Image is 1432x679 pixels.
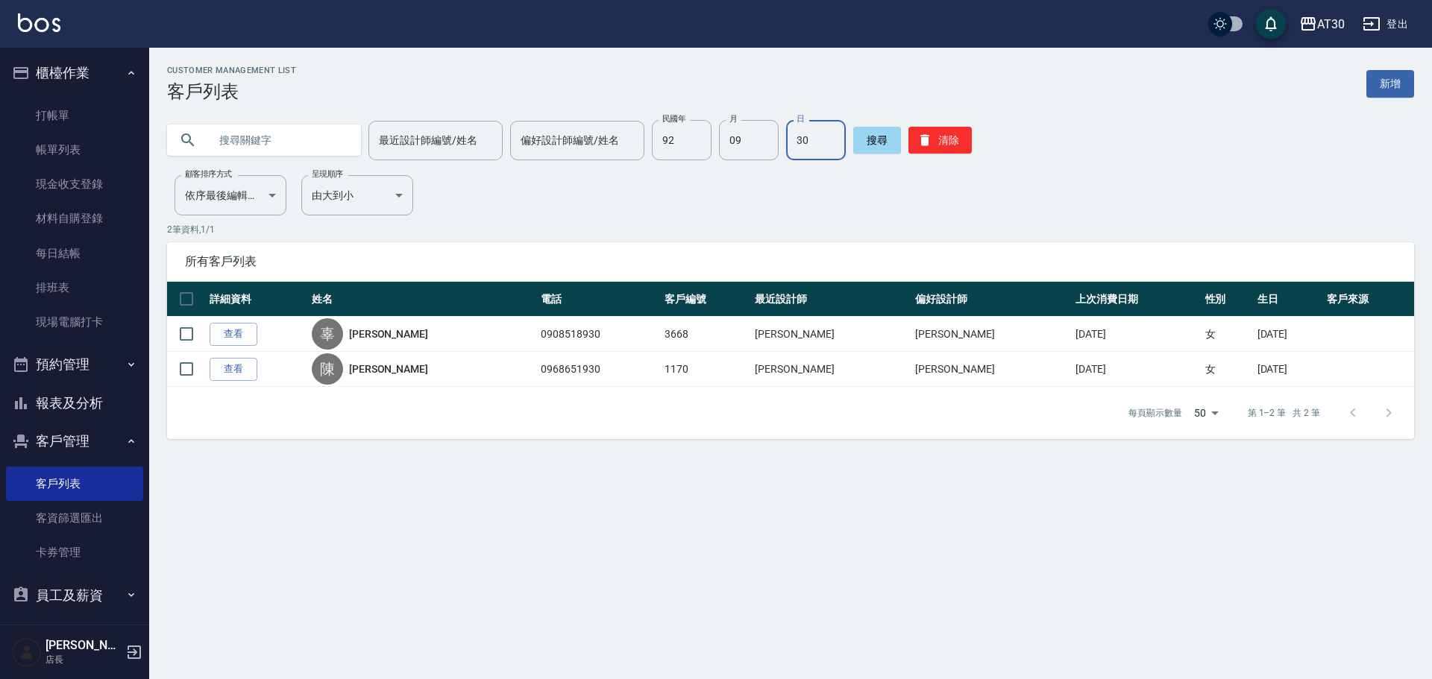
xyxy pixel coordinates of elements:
button: AT30 [1293,9,1351,40]
button: 清除 [908,127,972,154]
h2: Customer Management List [167,66,296,75]
a: 每日結帳 [6,236,143,271]
div: 陳 [312,353,343,385]
a: 現場電腦打卡 [6,305,143,339]
td: [PERSON_NAME] [751,317,911,352]
td: [PERSON_NAME] [751,352,911,387]
a: 客資篩選匯出 [6,501,143,535]
div: 由大到小 [301,175,413,215]
td: [DATE] [1072,352,1201,387]
td: [DATE] [1254,317,1324,352]
th: 生日 [1254,282,1324,317]
button: 登出 [1357,10,1414,38]
p: 2 筆資料, 1 / 1 [167,223,1414,236]
a: 查看 [210,323,257,346]
label: 呈現順序 [312,168,343,180]
a: 查看 [210,358,257,381]
a: 卡券管理 [6,535,143,569]
button: 員工及薪資 [6,576,143,615]
td: 女 [1202,317,1254,352]
p: 第 1–2 筆 共 2 筆 [1248,406,1320,420]
div: 50 [1188,393,1224,433]
label: 民國年 [662,113,685,124]
a: 打帳單 [6,98,143,133]
th: 姓名 [308,282,537,317]
button: 預約管理 [6,345,143,384]
th: 性別 [1202,282,1254,317]
td: [DATE] [1072,317,1201,352]
a: [PERSON_NAME] [349,361,428,376]
a: 客戶列表 [6,467,143,501]
button: 搜尋 [853,127,901,154]
h5: [PERSON_NAME] [45,638,122,653]
td: [PERSON_NAME] [911,352,1072,387]
button: 客戶管理 [6,422,143,461]
img: Person [12,637,42,667]
th: 電話 [537,282,660,317]
td: 0968651930 [537,352,660,387]
a: 材料自購登錄 [6,201,143,236]
button: save [1256,9,1286,39]
a: 現金收支登錄 [6,167,143,201]
div: AT30 [1317,15,1345,34]
th: 詳細資料 [206,282,308,317]
td: [DATE] [1254,352,1324,387]
p: 每頁顯示數量 [1128,406,1182,420]
div: 辜 [312,318,343,350]
button: 櫃檯作業 [6,54,143,92]
th: 上次消費日期 [1072,282,1201,317]
td: 0908518930 [537,317,660,352]
p: 店長 [45,653,122,666]
a: 排班表 [6,271,143,305]
button: 商品管理 [6,614,143,653]
a: 帳單列表 [6,133,143,167]
td: 女 [1202,352,1254,387]
th: 客戶編號 [661,282,752,317]
a: [PERSON_NAME] [349,326,428,341]
th: 最近設計師 [751,282,911,317]
label: 顧客排序方式 [185,168,232,180]
img: Logo [18,13,60,32]
div: 依序最後編輯時間 [175,175,286,215]
label: 月 [729,113,737,124]
td: 3668 [661,317,752,352]
span: 所有客戶列表 [185,254,1396,269]
th: 客戶來源 [1323,282,1414,317]
label: 日 [797,113,804,124]
td: 1170 [661,352,752,387]
a: 新增 [1366,70,1414,98]
input: 搜尋關鍵字 [209,120,349,160]
button: 報表及分析 [6,384,143,423]
td: [PERSON_NAME] [911,317,1072,352]
h3: 客戶列表 [167,81,296,102]
th: 偏好設計師 [911,282,1072,317]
